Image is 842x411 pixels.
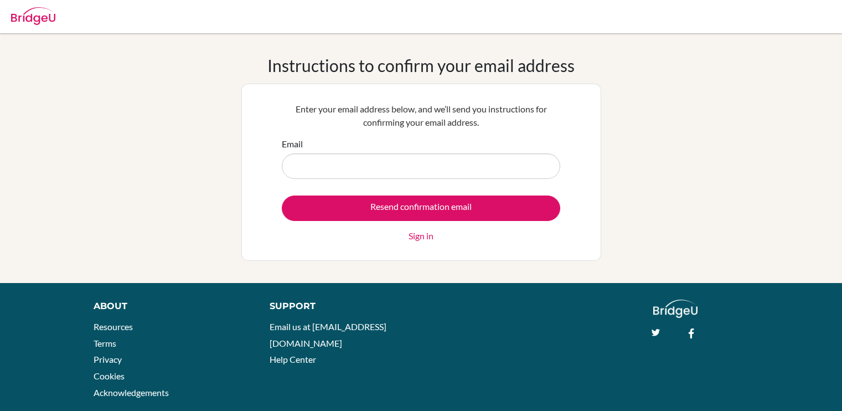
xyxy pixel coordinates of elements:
[270,300,409,313] div: Support
[94,387,169,398] a: Acknowledgements
[270,354,316,364] a: Help Center
[409,229,433,243] a: Sign in
[653,300,698,318] img: logo_white@2x-f4f0deed5e89b7ecb1c2cc34c3e3d731f90f0f143d5ea2071677605dd97b5244.png
[11,7,55,25] img: Bridge-U
[270,321,386,348] a: Email us at [EMAIL_ADDRESS][DOMAIN_NAME]
[267,55,575,75] h1: Instructions to confirm your email address
[282,196,560,221] input: Resend confirmation email
[282,102,560,129] p: Enter your email address below, and we’ll send you instructions for confirming your email address.
[282,137,303,151] label: Email
[94,338,116,348] a: Terms
[94,354,122,364] a: Privacy
[94,300,245,313] div: About
[94,371,125,381] a: Cookies
[94,321,133,332] a: Resources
